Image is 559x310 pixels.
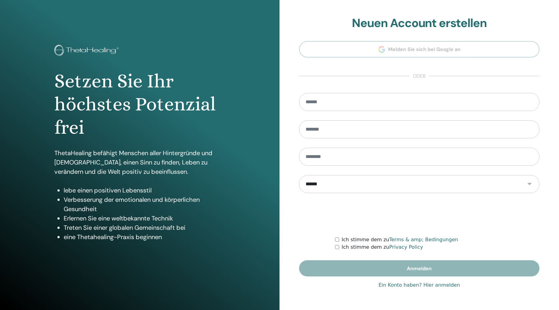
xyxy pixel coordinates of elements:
label: Ich stimme dem zu [342,243,423,251]
li: Treten Sie einer globalen Gemeinschaft bei [64,223,225,232]
a: Terms & amp; Bedingungen [389,237,458,243]
p: ThetaHealing befähigt Menschen aller Hintergründe und [DEMOGRAPHIC_DATA], einen Sinn zu finden, L... [54,148,225,176]
a: Ein Konto haben? Hier anmelden [379,281,460,289]
h2: Neuen Account erstellen [299,16,539,30]
li: Verbesserung der emotionalen und körperlichen Gesundheit [64,195,225,214]
li: eine Thetahealing-Praxis beginnen [64,232,225,242]
a: Privacy Policy [389,244,423,250]
li: lebe einen positiven Lebensstil [64,186,225,195]
h1: Setzen Sie Ihr höchstes Potenzial frei [54,70,225,139]
span: oder [410,72,429,80]
label: Ich stimme dem zu [342,236,458,243]
li: Erlernen Sie eine weltbekannte Technik [64,214,225,223]
iframe: reCAPTCHA [372,202,466,227]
